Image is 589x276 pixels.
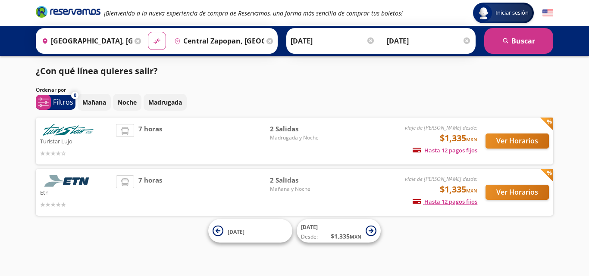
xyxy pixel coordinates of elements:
small: MXN [466,136,477,143]
span: 2 Salidas [270,124,330,134]
button: Noche [113,94,141,111]
button: [DATE]Desde:$1,335MXN [297,219,381,243]
em: viaje de [PERSON_NAME] desde: [405,124,477,131]
button: 0Filtros [36,95,75,110]
em: viaje de [PERSON_NAME] desde: [405,175,477,183]
input: Elegir Fecha [291,30,375,52]
span: Hasta 12 pagos fijos [413,198,477,205]
span: 2 Salidas [270,175,330,185]
p: Noche [118,98,137,107]
span: [DATE] [228,228,244,235]
input: Buscar Origen [38,30,132,52]
p: Ordenar por [36,86,66,94]
em: ¡Bienvenido a la nueva experiencia de compra de Reservamos, una forma más sencilla de comprar tus... [104,9,403,17]
span: Madrugada y Noche [270,134,330,142]
span: $1,335 [440,183,477,196]
button: Mañana [78,94,111,111]
p: ¿Con qué línea quieres salir? [36,65,158,78]
span: Hasta 12 pagos fijos [413,146,477,154]
span: 7 horas [138,175,162,209]
input: Opcional [387,30,471,52]
p: Etn [40,187,112,197]
button: Buscar [484,28,553,54]
button: Ver Horarios [486,133,549,149]
p: Mañana [82,98,106,107]
span: Iniciar sesión [492,9,532,17]
p: Turistar Lujo [40,136,112,146]
img: Turistar Lujo [40,124,96,136]
button: Madrugada [144,94,187,111]
button: English [542,8,553,19]
span: $ 1,335 [331,232,361,241]
span: $1,335 [440,132,477,145]
button: [DATE] [208,219,292,243]
small: MXN [466,187,477,194]
input: Buscar Destino [171,30,265,52]
span: 0 [74,92,76,99]
span: Desde: [301,233,318,241]
p: Filtros [53,97,73,107]
i: Brand Logo [36,5,100,18]
span: 7 horas [138,124,162,158]
span: Mañana y Noche [270,185,330,193]
p: Madrugada [148,98,182,107]
img: Etn [40,175,96,187]
small: MXN [350,233,361,240]
button: Ver Horarios [486,185,549,200]
span: [DATE] [301,223,318,231]
a: Brand Logo [36,5,100,21]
